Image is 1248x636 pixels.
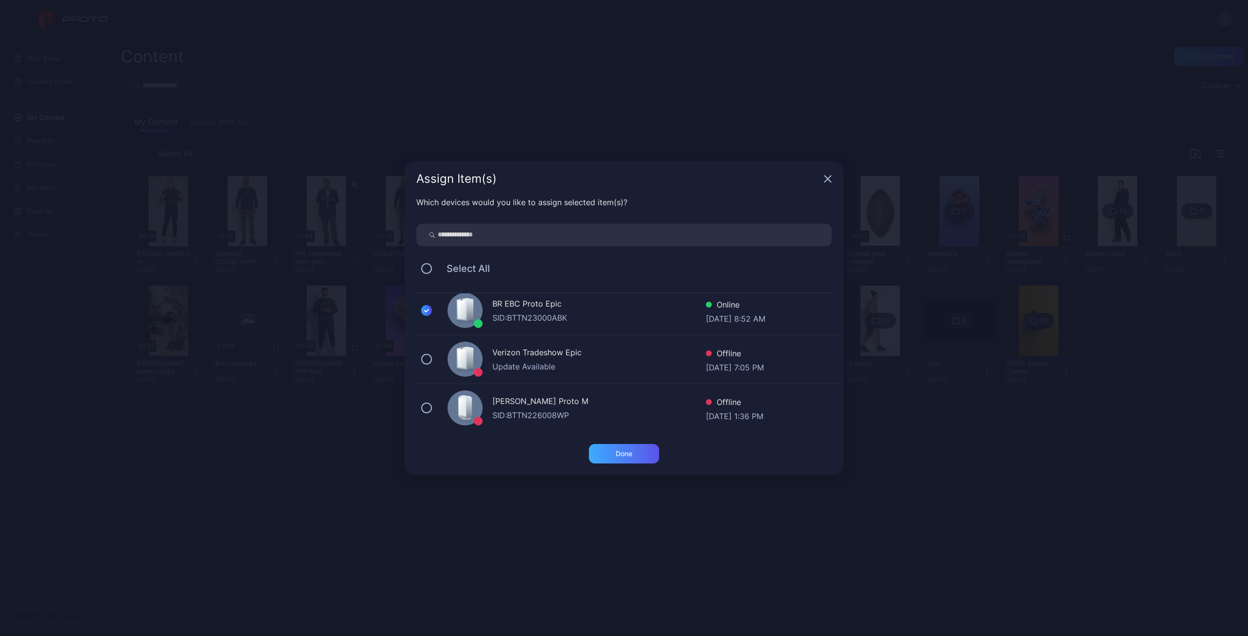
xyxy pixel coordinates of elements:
div: Offline [706,347,764,362]
button: Done [589,444,659,463]
span: Select All [437,263,490,274]
div: [DATE] 1:36 PM [706,410,763,420]
div: Done [616,450,632,458]
div: SID: BTTN226008WP [492,409,706,421]
div: Update Available [492,361,706,372]
div: Which devices would you like to assign selected item(s)? [416,196,832,208]
div: [DATE] 8:52 AM [706,313,765,323]
div: [PERSON_NAME] Proto M [492,395,706,409]
div: Verizon Tradeshow Epic [492,347,706,361]
div: [DATE] 7:05 PM [706,362,764,371]
div: SID: BTTN23000ABK [492,312,706,324]
div: Assign Item(s) [416,173,820,185]
div: Offline [706,396,763,410]
div: Online [706,299,765,313]
div: BR EBC Proto Epic [492,298,706,312]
